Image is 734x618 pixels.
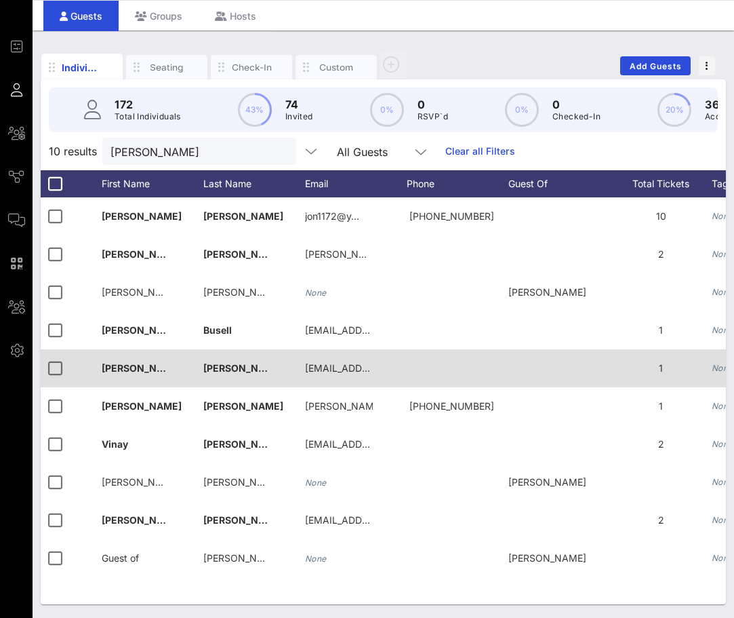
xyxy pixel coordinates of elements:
span: [PERSON_NAME] [102,476,180,488]
i: None [712,249,733,259]
div: Check-In [231,61,272,74]
a: Clear all Filters [445,144,515,159]
i: None [712,363,733,373]
div: All Guests [329,138,437,165]
span: [PERSON_NAME] [102,400,182,412]
span: [EMAIL_ADDRESS][DOMAIN_NAME] [305,362,468,374]
div: Total Tickets [610,170,712,197]
div: 2 [610,501,712,539]
i: None [712,439,733,449]
div: Hosts [199,1,272,31]
div: All Guests [337,146,388,158]
span: +19176404212 [409,400,494,412]
span: [PERSON_NAME] [102,514,182,526]
span: [PERSON_NAME] [102,324,182,336]
i: None [712,287,733,297]
i: None [712,553,733,563]
span: Guest of [102,552,139,564]
div: Seating [146,61,187,74]
span: Vinay [102,438,128,450]
button: Add Guests [620,56,691,75]
span: [PERSON_NAME] [203,476,281,488]
span: [EMAIL_ADDRESS][DOMAIN_NAME] [305,324,468,336]
span: [EMAIL_ADDRESS][DOMAIN_NAME] [305,514,468,526]
p: Invited [285,110,313,123]
i: None [712,477,733,487]
div: Individuals [62,60,102,75]
p: 0 [417,96,448,113]
span: [PERSON_NAME] [102,362,182,374]
p: jon1172@y… [305,197,359,235]
div: Groups [119,1,199,31]
span: [PERSON_NAME][EMAIL_ADDRESS][DOMAIN_NAME] [305,248,546,260]
i: None [305,554,327,564]
div: Phone [407,170,508,197]
span: [PERSON_NAME] [203,362,283,374]
i: None [712,515,733,525]
div: 1 [610,349,712,387]
p: 0 [552,96,600,113]
p: Checked-In [552,110,600,123]
span: [PERSON_NAME] [102,286,180,298]
span: Add Guests [629,61,682,71]
span: +12129918221 [409,210,494,222]
p: 172 [115,96,181,113]
div: [PERSON_NAME] [508,463,610,501]
span: [PERSON_NAME] [203,248,283,260]
span: [EMAIL_ADDRESS][DOMAIN_NAME] [305,438,468,450]
p: Total Individuals [115,110,181,123]
i: None [712,325,733,335]
i: None [712,211,733,221]
span: [PERSON_NAME] [203,514,283,526]
span: [PERSON_NAME] [203,286,281,298]
span: [PERSON_NAME] [203,210,283,222]
div: Guest Of [508,170,610,197]
p: 74 [285,96,313,113]
div: Last Name [203,170,305,197]
span: Busell [203,324,232,336]
i: None [305,288,327,298]
span: [PERSON_NAME] [203,552,281,564]
span: [PERSON_NAME] [102,210,182,222]
div: [PERSON_NAME] [508,539,610,577]
div: Custom [316,61,356,74]
i: None [712,401,733,411]
div: 2 [610,425,712,463]
span: [PERSON_NAME] [102,248,182,260]
div: 2 [610,235,712,273]
i: None [305,478,327,488]
p: [PERSON_NAME].kea… [305,387,373,425]
span: [PERSON_NAME] [203,400,283,412]
div: Email [305,170,407,197]
span: [PERSON_NAME] [203,438,283,450]
div: First Name [102,170,203,197]
div: [PERSON_NAME] [508,273,610,311]
p: RSVP`d [417,110,448,123]
div: 1 [610,387,712,425]
div: 10 [610,197,712,235]
div: Guests [43,1,119,31]
span: 10 results [49,143,97,159]
div: 1 [610,311,712,349]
